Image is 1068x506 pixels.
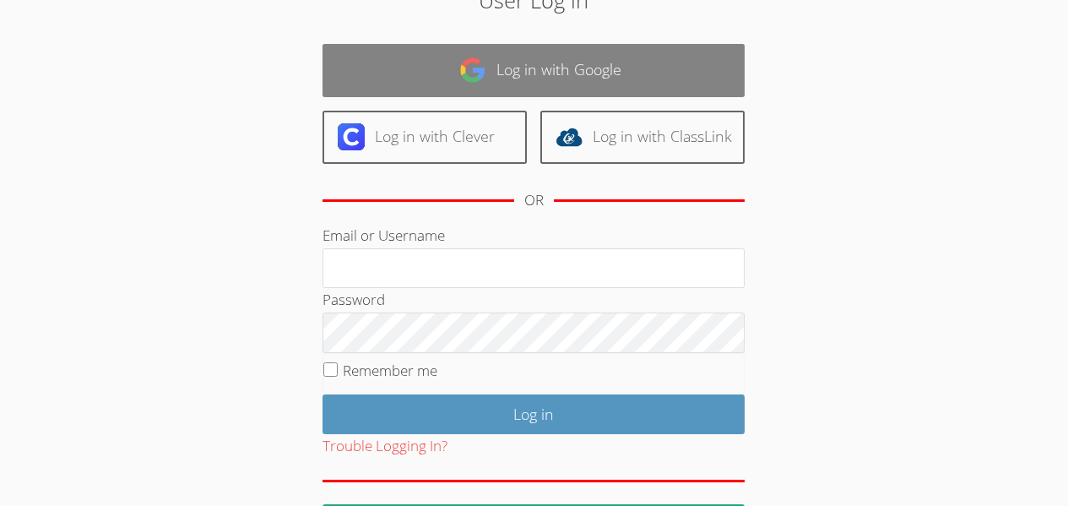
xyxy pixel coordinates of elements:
a: Log in with Clever [323,111,527,164]
label: Remember me [343,361,437,380]
img: classlink-logo-d6bb404cc1216ec64c9a2012d9dc4662098be43eaf13dc465df04b49fa7ab582.svg [556,123,583,150]
button: Trouble Logging In? [323,434,447,459]
a: Log in with ClassLink [540,111,745,164]
input: Log in [323,394,745,434]
div: OR [524,188,544,213]
img: clever-logo-6eab21bc6e7a338710f1a6ff85c0baf02591cd810cc4098c63d3a4b26e2feb20.svg [338,123,365,150]
label: Email or Username [323,226,445,245]
label: Password [323,290,385,309]
a: Log in with Google [323,44,745,97]
img: google-logo-50288ca7cdecda66e5e0955fdab243c47b7ad437acaf1139b6f446037453330a.svg [459,57,486,84]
